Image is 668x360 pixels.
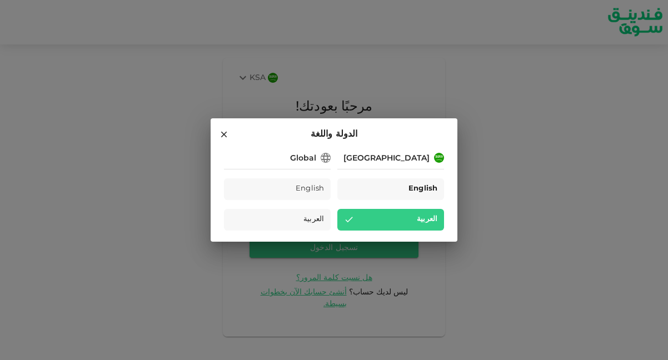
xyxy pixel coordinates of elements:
div: Global [290,153,316,164]
div: [GEOGRAPHIC_DATA] [343,153,430,164]
span: English [296,183,324,196]
span: العربية [303,213,324,226]
span: العربية [417,213,437,226]
span: الدولة واللغة [311,127,358,142]
img: flag-sa.b9a346574cdc8950dd34b50780441f57.svg [434,153,444,163]
span: English [408,183,437,196]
